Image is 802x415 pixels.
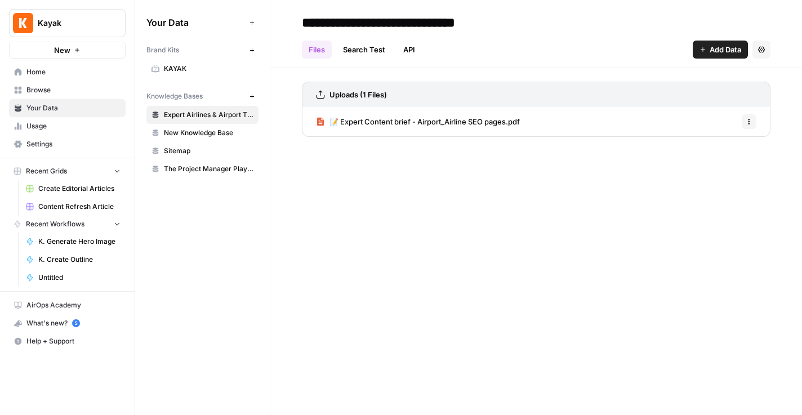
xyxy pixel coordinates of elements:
[26,103,121,113] span: Your Data
[336,41,392,59] a: Search Test
[146,60,259,78] a: KAYAK
[38,273,121,283] span: Untitled
[21,233,126,251] a: K. Generate Hero Image
[26,336,121,346] span: Help + Support
[164,164,253,174] span: The Project Manager Playbook
[693,41,748,59] button: Add Data
[9,117,126,135] a: Usage
[164,128,253,138] span: New Knowledge Base
[54,44,70,56] span: New
[146,91,203,101] span: Knowledge Bases
[72,319,80,327] a: 5
[10,315,125,332] div: What's new?
[38,236,121,247] span: K. Generate Hero Image
[164,110,253,120] span: Expert Airlines & Airport Tips
[38,184,121,194] span: Create Editorial Articles
[26,85,121,95] span: Browse
[146,124,259,142] a: New Knowledge Base
[74,320,77,326] text: 5
[9,216,126,233] button: Recent Workflows
[710,44,741,55] span: Add Data
[9,42,126,59] button: New
[13,13,33,33] img: Kayak Logo
[38,202,121,212] span: Content Refresh Article
[21,269,126,287] a: Untitled
[329,89,387,100] h3: Uploads (1 Files)
[21,198,126,216] a: Content Refresh Article
[38,255,121,265] span: K. Create Outline
[146,142,259,160] a: Sitemap
[9,9,126,37] button: Workspace: Kayak
[9,81,126,99] a: Browse
[146,45,179,55] span: Brand Kits
[26,219,84,229] span: Recent Workflows
[146,160,259,178] a: The Project Manager Playbook
[316,82,387,107] a: Uploads (1 Files)
[9,135,126,153] a: Settings
[38,17,106,29] span: Kayak
[164,64,253,74] span: KAYAK
[316,107,520,136] a: 📝 Expert Content brief - Airport_Airline SEO pages.pdf
[26,166,67,176] span: Recent Grids
[329,116,520,127] span: 📝 Expert Content brief - Airport_Airline SEO pages.pdf
[146,16,245,29] span: Your Data
[26,139,121,149] span: Settings
[9,163,126,180] button: Recent Grids
[26,300,121,310] span: AirOps Academy
[9,332,126,350] button: Help + Support
[21,180,126,198] a: Create Editorial Articles
[26,67,121,77] span: Home
[164,146,253,156] span: Sitemap
[9,314,126,332] button: What's new? 5
[9,63,126,81] a: Home
[302,41,332,59] a: Files
[26,121,121,131] span: Usage
[146,106,259,124] a: Expert Airlines & Airport Tips
[21,251,126,269] a: K. Create Outline
[9,99,126,117] a: Your Data
[9,296,126,314] a: AirOps Academy
[396,41,422,59] a: API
